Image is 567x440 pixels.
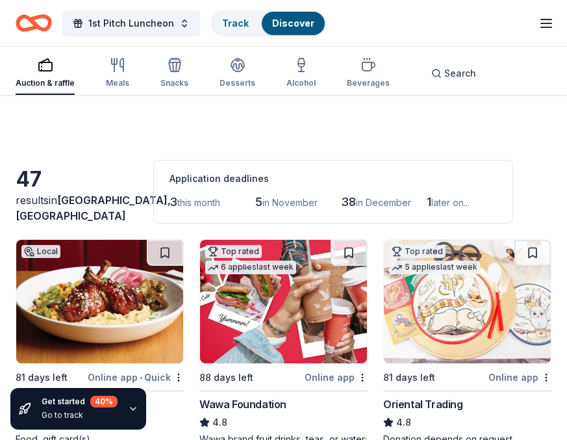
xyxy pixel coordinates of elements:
[421,60,486,86] button: Search
[384,240,551,363] img: Image for Oriental Trading
[199,370,253,385] div: 88 days left
[286,78,316,88] div: Alcohol
[488,369,551,385] div: Online app
[16,194,171,222] span: [GEOGRAPHIC_DATA], [GEOGRAPHIC_DATA]
[286,52,316,95] button: Alcohol
[140,372,142,383] span: •
[341,195,356,209] span: 38
[396,415,411,430] span: 4.8
[199,396,286,412] div: Wawa Foundation
[160,78,188,88] div: Snacks
[16,166,138,192] div: 47
[16,194,171,222] span: in
[90,396,118,408] div: 40 %
[347,78,390,88] div: Beverages
[383,396,463,412] div: Oriental Trading
[16,52,75,95] button: Auction & raffle
[16,78,75,88] div: Auction & raffle
[383,370,435,385] div: 81 days left
[170,195,177,209] span: 3
[205,261,296,274] div: 6 applies last week
[16,8,52,38] a: Home
[62,10,200,36] button: 1st Pitch Luncheon
[356,197,411,208] span: in December
[305,369,368,385] div: Online app
[389,245,446,258] div: Top rated
[222,18,249,29] a: Track
[88,369,184,385] div: Online app Quick
[389,261,480,274] div: 5 applies last week
[205,245,262,258] div: Top rated
[444,66,476,81] span: Search
[42,410,118,421] div: Go to track
[200,240,367,363] img: Image for Wawa Foundation
[220,78,255,88] div: Desserts
[16,240,183,363] img: Image for Silver Diner
[16,192,138,224] div: results
[42,396,118,408] div: Get started
[106,78,129,88] div: Meals
[21,245,60,258] div: Local
[272,18,314,29] a: Discover
[427,195,431,209] span: 1
[160,52,188,95] button: Snacks
[170,171,497,187] div: Application deadlines
[347,52,390,95] button: Beverages
[88,16,174,31] span: 1st Pitch Luncheon
[220,52,255,95] button: Desserts
[210,10,326,36] button: TrackDiscover
[16,370,68,385] div: 81 days left
[255,195,262,209] span: 5
[106,52,129,95] button: Meals
[262,197,318,208] span: in November
[431,197,470,208] span: later on...
[177,197,220,208] span: this month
